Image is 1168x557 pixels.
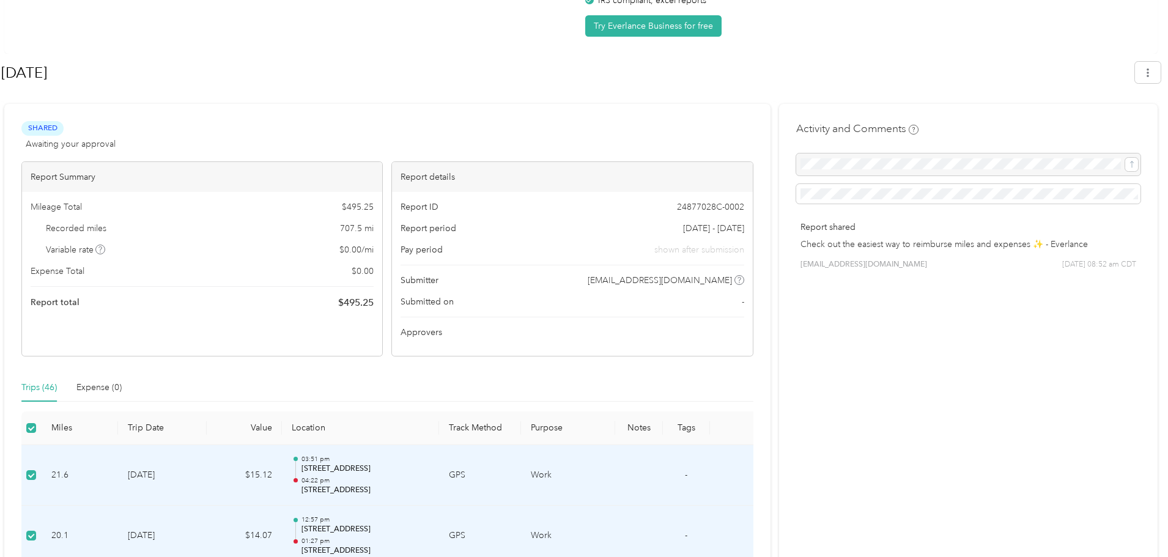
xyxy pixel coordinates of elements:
span: Report period [401,222,456,235]
span: Awaiting your approval [26,138,116,150]
span: 707.5 mi [340,222,374,235]
th: Tags [663,411,710,445]
div: Report details [392,162,752,192]
div: Expense (0) [76,381,122,394]
span: $ 0.00 / mi [339,243,374,256]
h4: Activity and Comments [796,121,919,136]
p: 12:57 pm [301,515,429,524]
td: 21.6 [42,445,119,506]
span: Mileage Total [31,201,82,213]
span: Recorded miles [46,222,106,235]
span: shown after submission [654,243,744,256]
span: [DATE] - [DATE] [683,222,744,235]
td: Work [521,445,615,506]
span: Expense Total [31,265,84,278]
span: - [742,295,744,308]
th: Trip Date [118,411,206,445]
p: [STREET_ADDRESS] [301,463,429,474]
button: Try Everlance Business for free [585,15,722,37]
p: Check out the easiest way to reimburse miles and expenses ✨ - Everlance [800,238,1136,251]
span: [DATE] 08:52 am CDT [1062,259,1136,270]
p: 03:51 pm [301,455,429,463]
p: 01:27 pm [301,537,429,545]
th: Track Method [439,411,521,445]
span: Submitted on [401,295,454,308]
span: Approvers [401,326,442,339]
span: - [685,530,687,540]
span: Variable rate [46,243,106,256]
p: [STREET_ADDRESS] [301,524,429,535]
div: Report Summary [22,162,382,192]
th: Purpose [521,411,615,445]
th: Location [282,411,439,445]
td: $15.12 [207,445,282,506]
p: Report shared [800,221,1136,234]
th: Notes [615,411,662,445]
h1: Aug 2025 [1,58,1126,87]
span: [EMAIL_ADDRESS][DOMAIN_NAME] [588,274,732,287]
span: 24877028C-0002 [677,201,744,213]
span: - [685,470,687,480]
span: $ 0.00 [352,265,374,278]
th: Miles [42,411,119,445]
div: Trips (46) [21,381,57,394]
span: Shared [21,121,64,135]
td: [DATE] [118,445,206,506]
p: [STREET_ADDRESS] [301,545,429,556]
th: Value [207,411,282,445]
span: [EMAIL_ADDRESS][DOMAIN_NAME] [800,259,927,270]
td: GPS [439,445,521,506]
span: Report total [31,296,79,309]
span: Pay period [401,243,443,256]
p: 04:22 pm [301,476,429,485]
span: $ 495.25 [342,201,374,213]
span: $ 495.25 [338,295,374,310]
p: [STREET_ADDRESS] [301,485,429,496]
span: Report ID [401,201,438,213]
span: Submitter [401,274,438,287]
